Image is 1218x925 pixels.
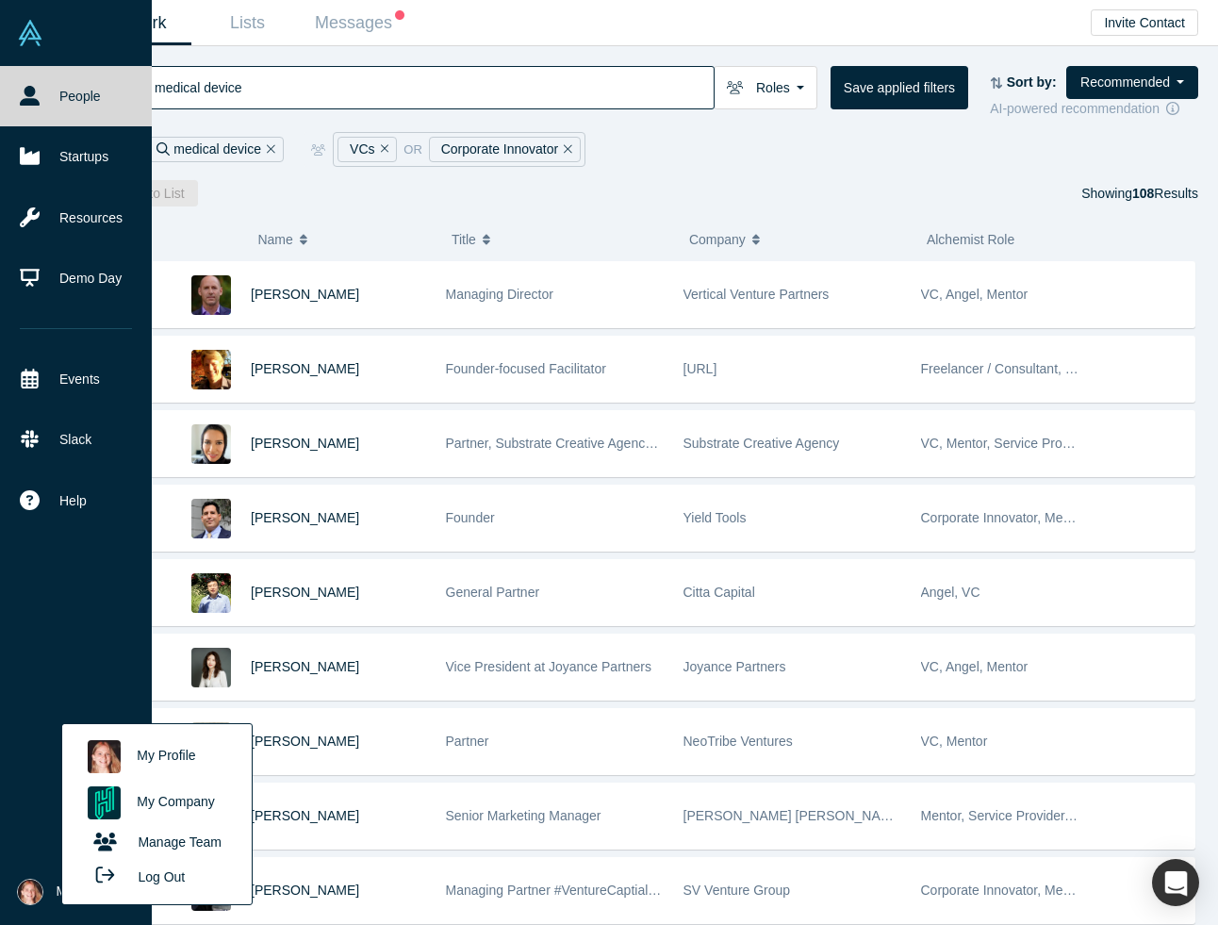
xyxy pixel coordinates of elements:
[689,220,907,259] button: Company
[990,99,1198,119] div: AI-powered recommendation
[304,1,416,45] a: Messages
[683,585,755,600] span: Citta Capital
[251,510,359,525] a: [PERSON_NAME]
[446,361,606,376] span: Founder-focused Facilitator
[191,350,231,389] img: David Fox's Profile Image
[78,734,235,780] a: My Profile
[446,585,540,600] span: General Partner
[17,879,43,905] img: Casey Qadir's Account
[59,491,87,511] span: Help
[191,648,231,687] img: Yang Chen's Profile Image
[337,137,397,162] div: VCs
[78,780,235,826] a: My Company
[429,137,581,162] div: Corporate Innovator
[921,734,988,749] span: VC, Mentor
[921,808,1091,823] span: Mentor, Service Provider, VC
[88,740,121,773] img: Casey Qadir's profile
[88,786,121,819] img: Hubly Surgical's profile
[257,220,292,259] span: Name
[446,287,553,302] span: Managing Director
[153,65,714,109] input: Search by name, title, company, summary, expertise, investment criteria or topics of focus
[446,659,651,674] span: Vice President at Joyance Partners
[251,436,359,451] a: [PERSON_NAME]
[17,879,124,905] button: My Account
[831,66,968,109] button: Save applied filters
[452,220,669,259] button: Title
[446,808,601,823] span: Senior Marketing Manager
[689,220,746,259] span: Company
[257,220,432,259] button: Name
[1007,74,1057,90] strong: Sort by:
[375,139,389,160] button: Remove Filter
[683,287,830,302] span: Vertical Venture Partners
[191,722,231,762] img: Neeraj Hablani's Profile Image
[683,659,786,674] span: Joyance Partners
[191,499,231,538] img: Will Schumaker's Profile Image
[191,573,231,613] img: Jim Mao's Profile Image
[452,220,476,259] span: Title
[403,140,422,159] span: or
[251,883,359,898] a: [PERSON_NAME]
[446,734,489,749] span: Partner
[683,808,904,823] span: [PERSON_NAME] [PERSON_NAME]
[1066,66,1198,99] button: Recommended
[927,232,1014,247] span: Alchemist Role
[1081,180,1198,206] div: Showing
[251,361,359,376] a: [PERSON_NAME]
[921,585,980,600] span: Angel, VC
[191,424,231,464] img: Tasneem Manjra's Profile Image
[446,510,495,525] span: Founder
[251,659,359,674] a: [PERSON_NAME]
[261,139,275,160] button: Remove Filter
[78,859,191,894] button: Log Out
[921,287,1029,302] span: VC, Angel, Mentor
[191,1,304,45] a: Lists
[251,734,359,749] a: [PERSON_NAME]
[921,659,1029,674] span: VC, Angel, Mentor
[1132,186,1198,201] span: Results
[251,585,359,600] a: [PERSON_NAME]
[1132,186,1154,201] strong: 108
[109,180,198,206] button: Add to List
[148,137,283,162] div: medical device
[683,510,747,525] span: Yield Tools
[446,436,887,451] span: Partner, Substrate Creative Agency | Award-winning Producer and Marketer
[191,275,231,315] img: Paul Conley's Profile Image
[558,139,572,160] button: Remove Filter
[251,808,359,823] a: [PERSON_NAME]
[446,883,1062,898] span: Managing Partner #VentureCaptial, #Startups, #Operations, #BizDevelopment, #syndicates , #Doinggood
[683,436,840,451] span: Substrate Creative Agency
[683,883,791,898] span: SV Venture Group
[17,20,43,46] img: Alchemist Vault Logo
[78,826,235,859] a: Manage Team
[1091,9,1198,36] button: Invite Contact
[714,66,817,109] button: Roles
[251,287,359,302] a: [PERSON_NAME]
[57,882,124,901] span: My Account
[683,361,717,376] span: [URL]
[683,734,793,749] span: NeoTribe Ventures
